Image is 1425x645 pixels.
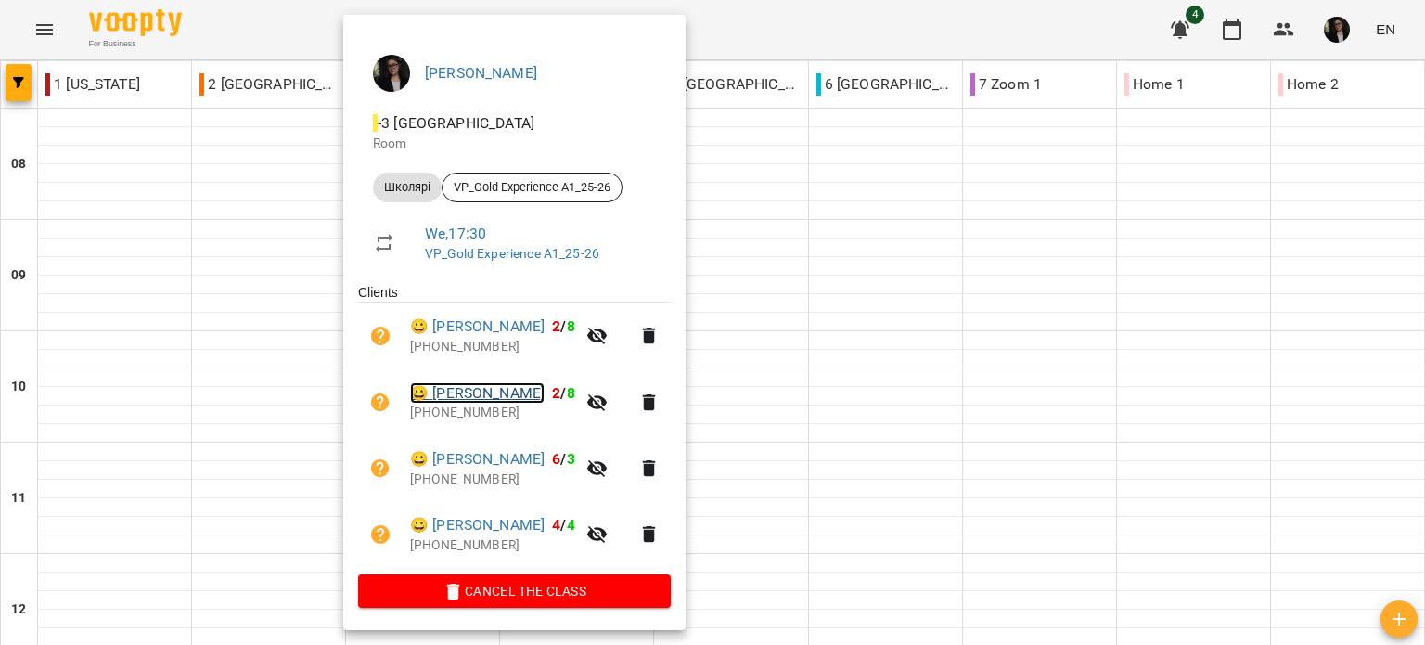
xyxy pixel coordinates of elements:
span: 4 [552,516,560,534]
b: / [552,317,574,335]
a: 😀 [PERSON_NAME] [410,382,545,405]
b: / [552,516,574,534]
span: 2 [552,384,560,402]
p: [PHONE_NUMBER] [410,338,575,356]
a: 😀 [PERSON_NAME] [410,514,545,536]
span: 8 [567,384,575,402]
span: 2 [552,317,560,335]
a: We , 17:30 [425,225,486,242]
p: [PHONE_NUMBER] [410,536,575,555]
button: Cancel the class [358,574,671,608]
ul: Clients [358,283,671,574]
a: 😀 [PERSON_NAME] [410,448,545,471]
p: [PHONE_NUMBER] [410,404,575,422]
span: Школярі [373,179,442,196]
a: VP_Gold Experience A1_25-26 [425,246,599,261]
button: Unpaid. Bill the attendance? [358,314,403,358]
b: / [552,384,574,402]
span: 3 [567,450,575,468]
p: [PHONE_NUMBER] [410,471,575,489]
img: 5778de2c1ff5f249927c32fdd130b47c.png [373,55,410,92]
p: Room [373,135,656,153]
a: 😀 [PERSON_NAME] [410,316,545,338]
span: 8 [567,317,575,335]
span: 4 [567,516,575,534]
span: Cancel the class [373,580,656,602]
span: - 3 [GEOGRAPHIC_DATA] [373,114,538,132]
a: [PERSON_NAME] [425,64,537,82]
button: Unpaid. Bill the attendance? [358,446,403,491]
b: / [552,450,574,468]
div: VP_Gold Experience A1_25-26 [442,173,623,202]
span: 6 [552,450,560,468]
button: Unpaid. Bill the attendance? [358,512,403,557]
button: Unpaid. Bill the attendance? [358,381,403,425]
span: VP_Gold Experience A1_25-26 [443,179,622,196]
